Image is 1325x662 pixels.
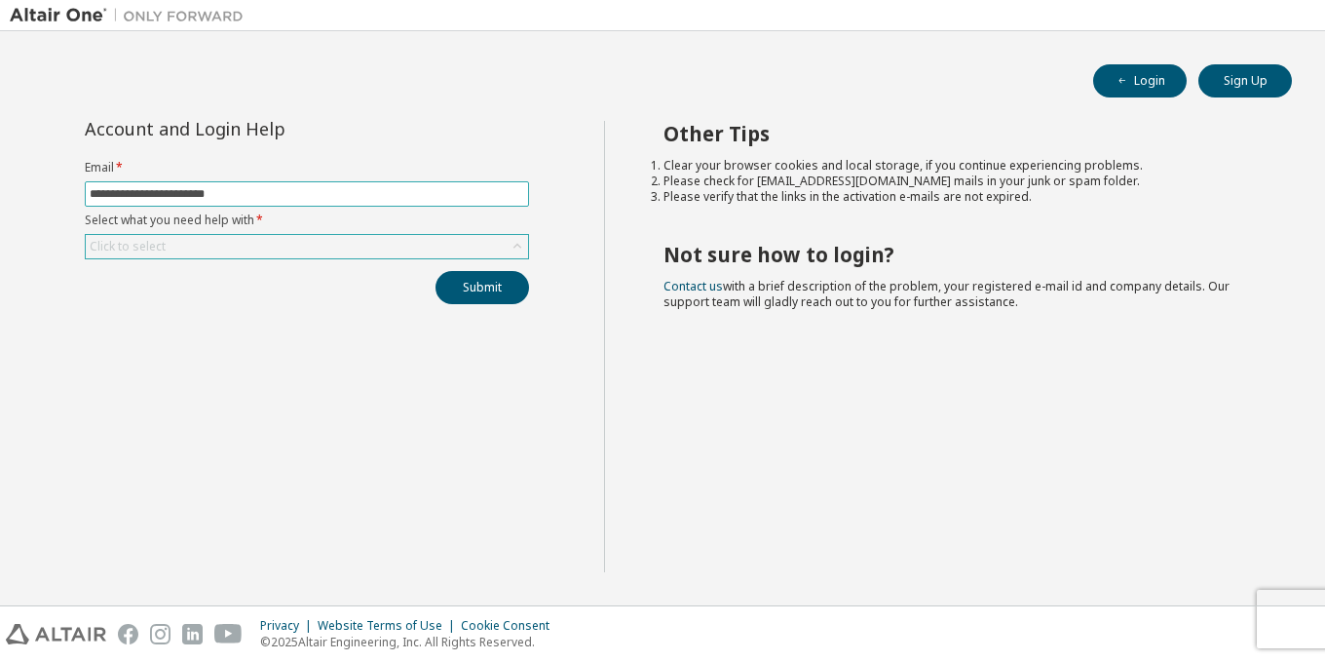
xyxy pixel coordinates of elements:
[86,235,528,258] div: Click to select
[461,618,561,634] div: Cookie Consent
[663,189,1258,205] li: Please verify that the links in the activation e-mails are not expired.
[260,618,318,634] div: Privacy
[214,624,243,644] img: youtube.svg
[6,624,106,644] img: altair_logo.svg
[10,6,253,25] img: Altair One
[435,271,529,304] button: Submit
[663,278,723,294] a: Contact us
[90,239,166,254] div: Click to select
[663,174,1258,189] li: Please check for [EMAIL_ADDRESS][DOMAIN_NAME] mails in your junk or spam folder.
[663,121,1258,146] h2: Other Tips
[663,158,1258,174] li: Clear your browser cookies and local storage, if you continue experiencing problems.
[85,213,529,228] label: Select what you need help with
[318,618,461,634] div: Website Terms of Use
[85,160,529,175] label: Email
[663,278,1230,310] span: with a brief description of the problem, your registered e-mail id and company details. Our suppo...
[260,634,561,650] p: © 2025 Altair Engineering, Inc. All Rights Reserved.
[182,624,203,644] img: linkedin.svg
[1093,64,1187,97] button: Login
[663,242,1258,267] h2: Not sure how to login?
[1198,64,1292,97] button: Sign Up
[150,624,170,644] img: instagram.svg
[118,624,138,644] img: facebook.svg
[85,121,440,136] div: Account and Login Help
